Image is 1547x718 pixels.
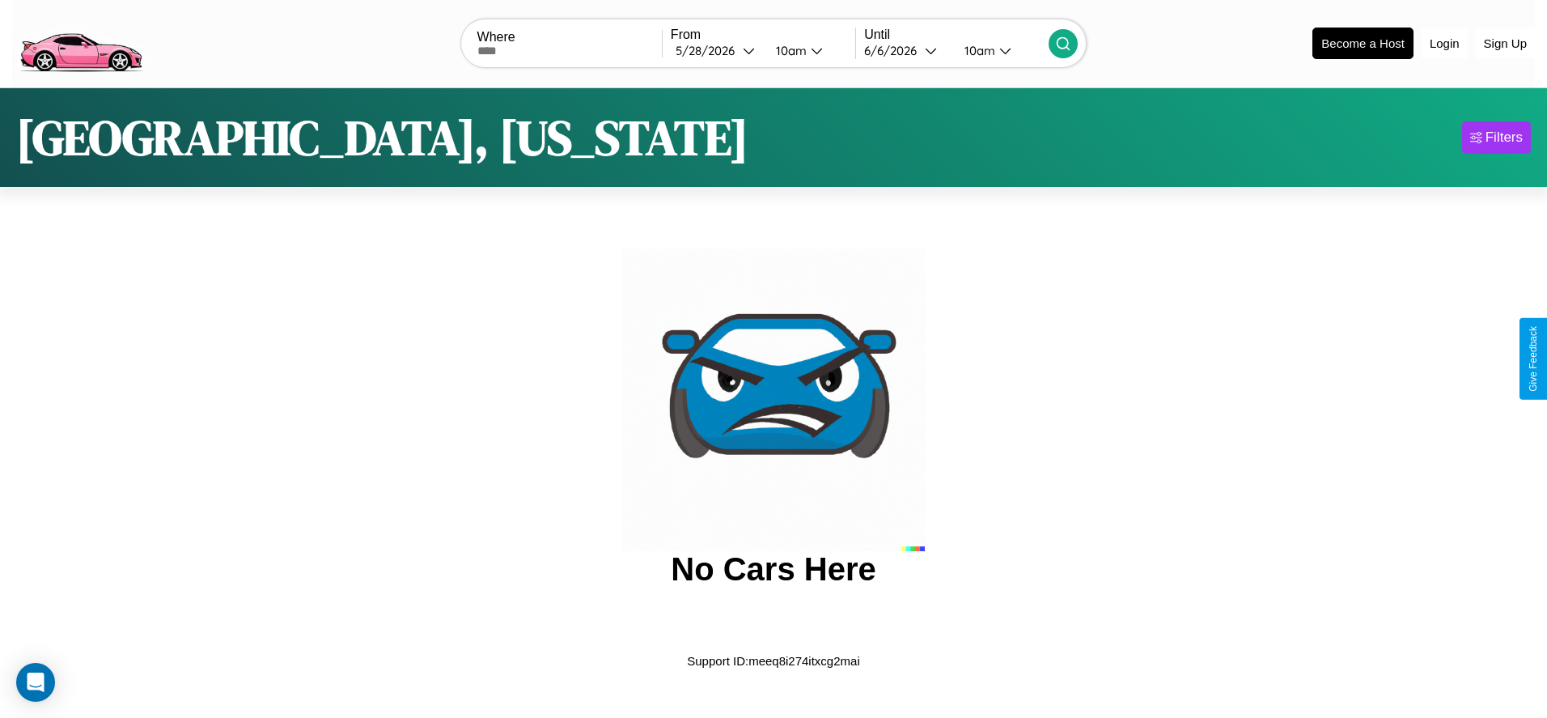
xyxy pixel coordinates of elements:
div: 10am [768,43,811,58]
label: Until [864,28,1049,42]
div: Give Feedback [1528,326,1539,392]
button: Filters [1462,121,1531,154]
img: logo [12,8,149,76]
label: From [671,28,855,42]
h1: [GEOGRAPHIC_DATA], [US_STATE] [16,104,748,171]
button: 10am [952,42,1049,59]
div: Filters [1486,130,1523,146]
img: car [622,249,925,551]
div: Open Intercom Messenger [16,663,55,702]
button: Login [1422,28,1468,58]
h2: No Cars Here [671,551,875,588]
button: Become a Host [1312,28,1413,59]
div: 10am [956,43,999,58]
p: Support ID: meeq8i274itxcg2mai [687,650,859,672]
div: 5 / 28 / 2026 [676,43,743,58]
button: Sign Up [1476,28,1535,58]
label: Where [477,30,662,45]
button: 10am [763,42,855,59]
button: 5/28/2026 [671,42,763,59]
div: 6 / 6 / 2026 [864,43,925,58]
